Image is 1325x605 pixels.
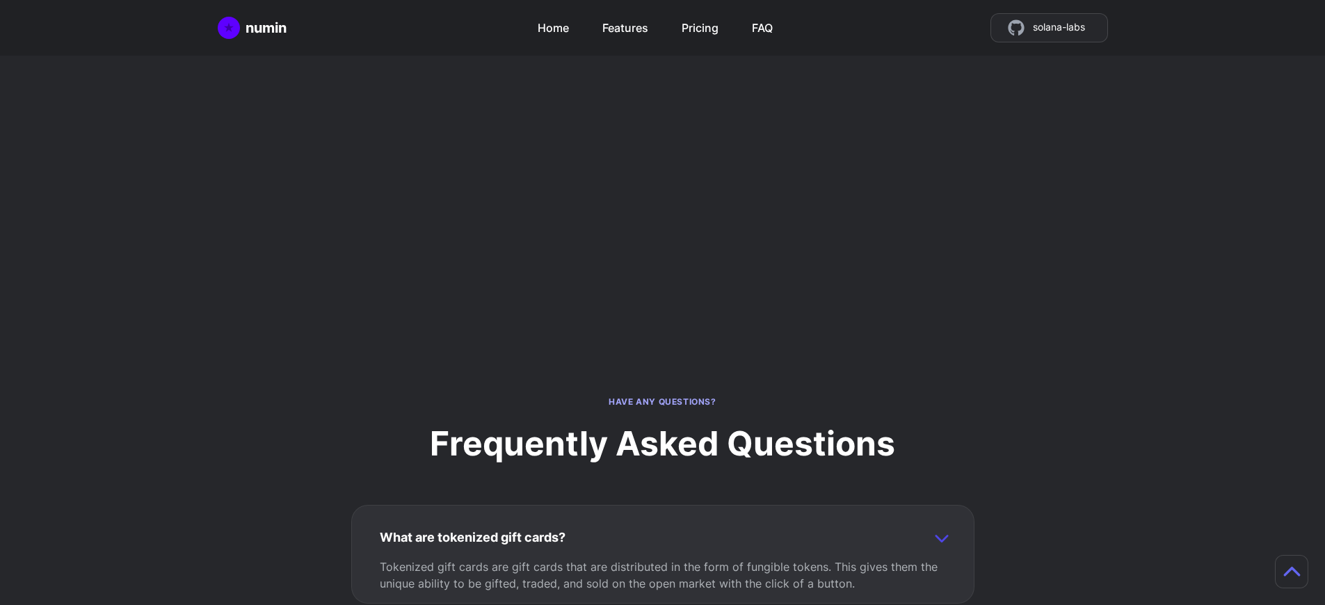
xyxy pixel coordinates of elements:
a: source code [990,13,1108,42]
h2: Frequently Asked Questions [351,427,974,460]
span: solana-labs [1033,19,1085,36]
a: Home [538,14,569,36]
a: Home [218,17,287,39]
div: numin [246,18,287,38]
a: Features [602,14,648,36]
p: Tokenized gift cards are gift cards that are distributed in the form of fungible tokens. This giv... [380,547,946,592]
a: FAQ [752,14,773,36]
button: Scroll to top [1275,555,1308,588]
a: Pricing [682,14,718,36]
h3: What are tokenized gift cards? [380,528,565,547]
p: Have any questions? [351,396,974,408]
